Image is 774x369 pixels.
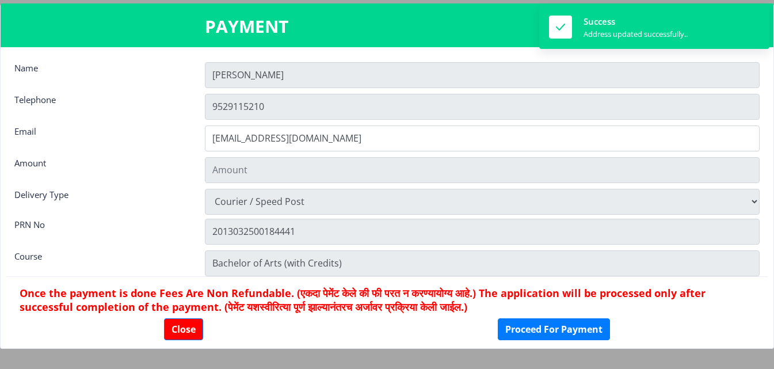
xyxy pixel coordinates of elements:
input: Zipcode [205,219,760,245]
h3: PAYMENT [205,15,569,38]
div: Delivery Type [6,189,196,212]
span: Success [584,16,615,27]
button: Proceed For Payment [498,318,610,340]
input: Email [205,125,760,151]
input: Telephone [205,94,760,120]
input: Amount [205,157,760,183]
div: Amount [6,157,196,180]
h6: Once the payment is done Fees Are Non Refundable. (एकदा पेमेंट केले की फी परत न करण्यायोग्य आहे.)... [20,286,754,314]
button: Close [164,318,203,340]
div: Name [6,62,196,85]
input: Zipcode [205,250,760,276]
div: Address updated successfully.. [584,29,688,39]
div: PRN No [6,219,196,242]
div: Email [6,125,196,149]
div: Course [6,250,196,273]
div: Telephone [6,94,196,117]
input: Name [205,62,760,88]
